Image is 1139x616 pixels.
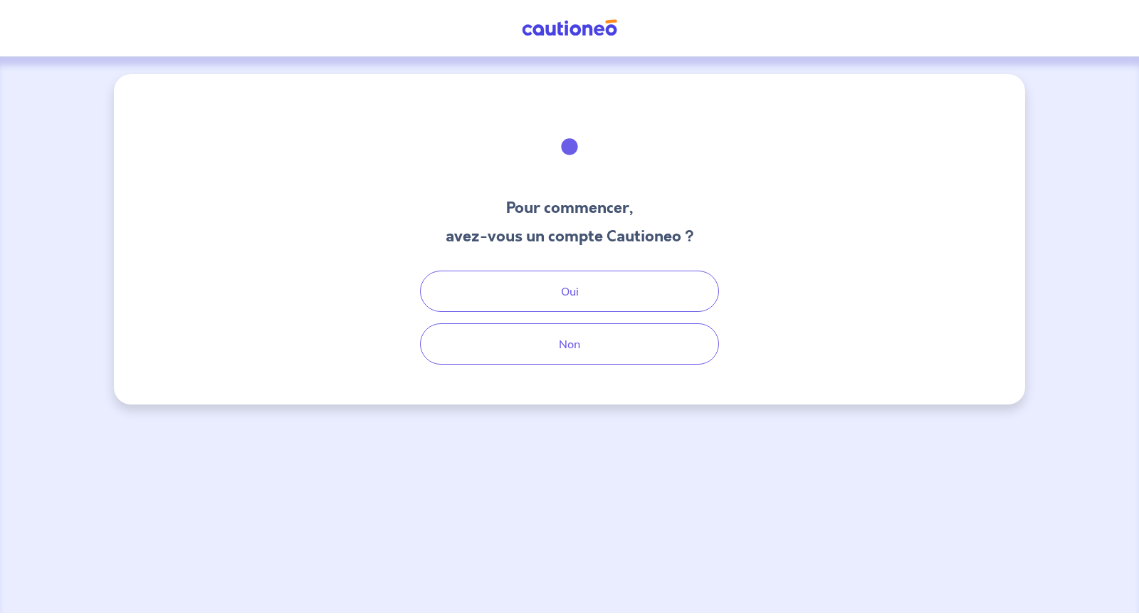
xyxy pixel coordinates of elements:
[420,271,719,312] button: Oui
[420,323,719,365] button: Non
[516,19,623,37] img: Cautioneo
[446,197,694,219] h3: Pour commencer,
[531,108,608,185] img: illu_welcome.svg
[446,225,694,248] h3: avez-vous un compte Cautioneo ?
